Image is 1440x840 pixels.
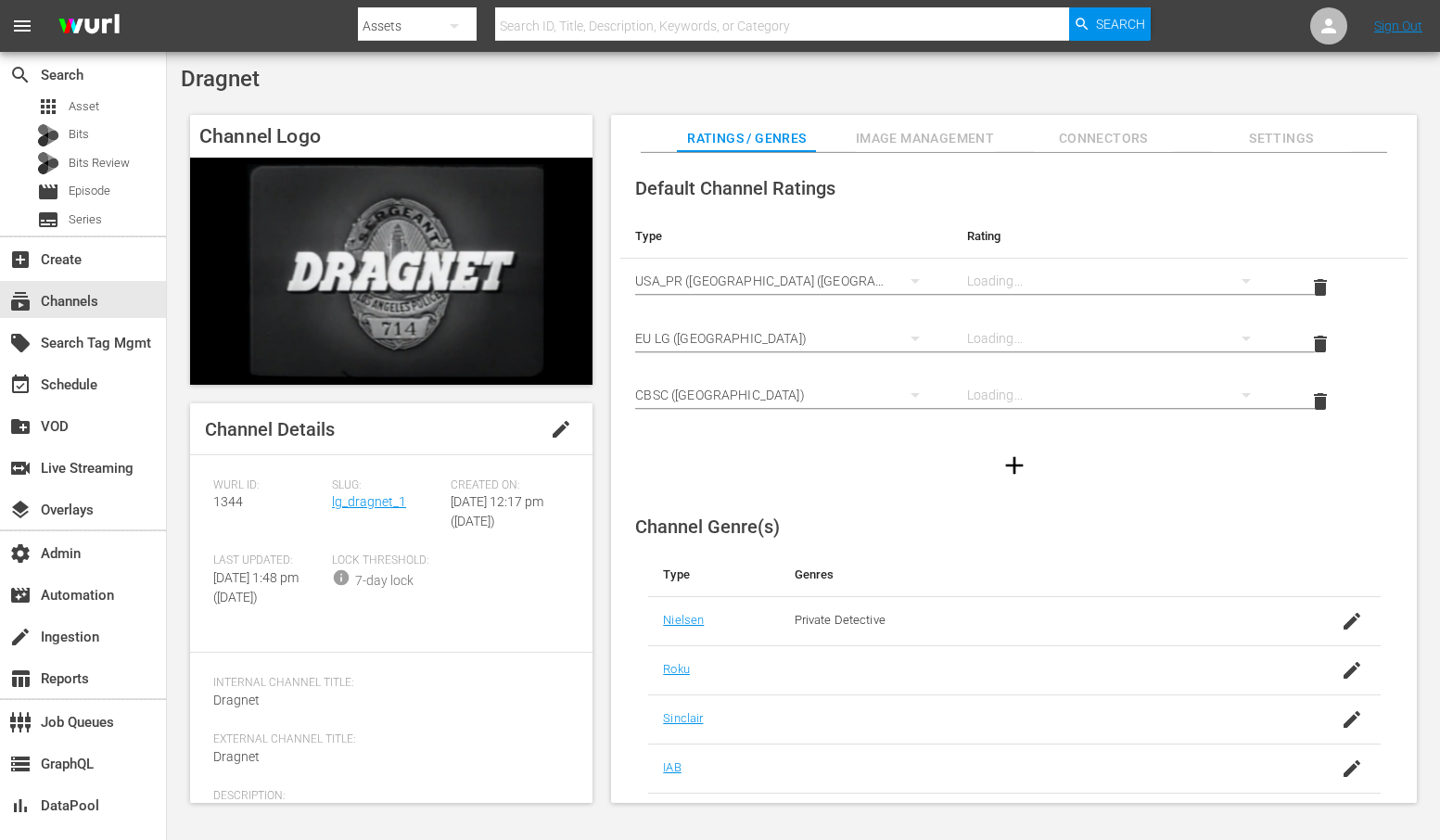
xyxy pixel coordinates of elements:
[37,95,59,118] span: Asset
[1069,7,1151,41] button: Search
[9,332,32,354] span: Search Tag Mgmt
[1096,7,1145,41] span: Search
[663,760,681,774] a: IAB
[1034,127,1173,150] span: Connectors
[213,693,260,707] span: Dragnet
[205,418,335,440] span: Channel Details
[451,494,543,528] span: [DATE] 12:17 pm ([DATE])
[213,494,243,509] span: 1344
[780,553,1301,597] th: Genres
[952,214,1283,259] th: Rating
[1309,390,1332,413] span: delete
[1309,276,1332,299] span: delete
[69,154,130,172] span: Bits Review
[190,158,593,384] img: Dragnet
[635,177,835,199] span: Default Channel Ratings
[1374,19,1422,33] a: Sign Out
[69,125,89,144] span: Bits
[620,214,951,259] th: Type
[1298,265,1343,310] button: delete
[37,209,59,231] span: Series
[37,152,59,174] div: Bits Review
[9,795,32,817] span: DataPool
[635,515,780,538] span: Channel Genre(s)
[9,584,32,606] span: Automation
[69,182,110,200] span: Episode
[332,554,441,568] span: Lock Threshold:
[663,711,703,725] a: Sinclair
[9,64,32,86] span: Search
[9,668,32,690] span: Reports
[9,499,32,521] span: Overlays
[213,478,323,493] span: Wurl ID:
[1309,333,1332,355] span: delete
[332,494,406,509] a: lg_dragnet_1
[213,570,299,605] span: [DATE] 1:48 pm ([DATE])
[663,662,690,676] a: Roku
[213,749,260,764] span: Dragnet
[190,115,593,158] h4: Channel Logo
[9,457,32,479] span: Live Streaming
[9,374,32,396] span: Schedule
[213,554,323,568] span: Last Updated:
[213,789,560,804] span: Description:
[213,732,560,747] span: External Channel Title:
[181,66,260,92] span: Dragnet
[9,248,32,271] span: Create
[635,312,937,364] div: EU LG ([GEOGRAPHIC_DATA])
[69,210,102,229] span: Series
[677,127,816,150] span: Ratings / Genres
[539,407,583,452] button: edit
[11,15,33,37] span: menu
[620,214,1408,430] table: simple table
[9,626,32,648] span: Ingestion
[332,478,441,493] span: Slug:
[1298,379,1343,424] button: delete
[9,415,32,438] span: VOD
[355,571,414,591] div: 7-day lock
[9,542,32,565] span: Admin
[332,568,350,587] span: info
[856,127,995,150] span: Image Management
[45,5,134,48] img: ans4CAIJ8jUAAAAAAAAAAAAAAAAAAAAAAAAgQb4GAAAAAAAAAAAAAAAAAAAAAAAAJMjXAAAAAAAAAAAAAAAAAAAAAAAAgAT5G...
[635,255,937,307] div: USA_PR ([GEOGRAPHIC_DATA] ([GEOGRAPHIC_DATA]))
[9,290,32,312] span: Channels
[37,124,59,146] div: Bits
[9,753,32,775] span: GraphQL
[663,613,704,627] a: Nielsen
[69,97,99,116] span: Asset
[550,418,572,440] span: edit
[213,676,560,691] span: Internal Channel Title:
[37,181,59,203] span: Episode
[648,553,779,597] th: Type
[9,711,32,733] span: Job Queues
[451,478,560,493] span: Created On:
[1212,127,1351,150] span: Settings
[1298,322,1343,366] button: delete
[635,369,937,421] div: CBSC ([GEOGRAPHIC_DATA])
